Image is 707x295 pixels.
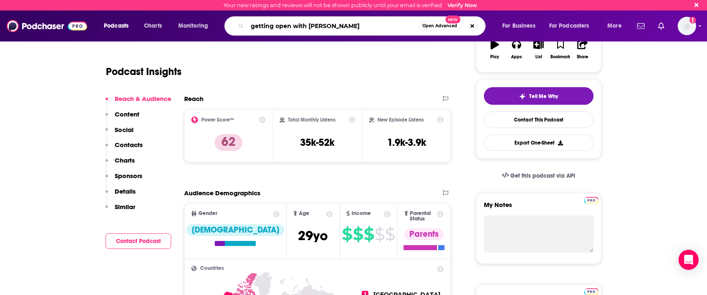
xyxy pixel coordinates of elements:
[104,20,129,32] span: Podcasts
[353,228,363,241] span: $
[105,172,142,187] button: Sponsors
[678,17,696,35] span: Logged in as workman-publicity
[510,172,575,179] span: Get this podcast via API
[584,197,599,204] img: Podchaser Pro
[98,19,139,33] button: open menu
[571,34,593,65] button: Share
[178,20,208,32] span: Monitoring
[678,17,696,35] button: Show profile menu
[215,134,242,151] p: 62
[410,211,436,222] span: Parental Status
[678,17,696,35] img: User Profile
[187,224,284,236] div: [DEMOGRAPHIC_DATA]
[544,19,602,33] button: open menu
[529,93,558,100] span: Tell Me Why
[490,54,499,60] div: Play
[484,111,594,128] a: Contact This Podcast
[584,288,599,295] img: Podchaser Pro
[115,110,139,118] p: Content
[224,2,477,8] div: Your new ratings and reviews will not be shown publicly until your email is verified.
[655,19,668,33] a: Show notifications dropdown
[172,19,219,33] button: open menu
[577,54,588,60] div: Share
[201,117,234,123] h2: Power Score™
[550,34,571,65] button: Bookmark
[298,228,328,244] span: 29 yo
[115,156,135,164] p: Charts
[679,250,699,270] div: Open Intercom Messenger
[607,20,622,32] span: More
[378,117,424,123] h2: New Episode Listens
[115,203,135,211] p: Similar
[232,16,494,36] div: Search podcasts, credits, & more...
[342,228,352,241] span: $
[115,141,143,149] p: Contacts
[445,16,460,23] span: New
[519,93,526,100] img: tell me why sparkle
[484,201,594,215] label: My Notes
[144,20,162,32] span: Charts
[527,34,549,65] button: List
[385,228,395,241] span: $
[115,95,171,103] p: Reach & Audience
[115,172,142,180] p: Sponsors
[105,126,134,141] button: Social
[115,187,136,195] p: Details
[602,19,632,33] button: open menu
[105,233,171,249] button: Contact Podcast
[584,196,599,204] a: Pro website
[184,189,260,197] h2: Audience Demographics
[106,65,182,78] h1: Podcast Insights
[549,20,589,32] span: For Podcasters
[364,228,374,241] span: $
[105,203,135,218] button: Similar
[484,34,506,65] button: Play
[496,19,546,33] button: open menu
[550,54,570,60] div: Bookmark
[584,287,599,295] a: Pro website
[105,95,171,110] button: Reach & Audience
[115,126,134,134] p: Social
[404,228,444,240] div: Parents
[139,19,167,33] a: Charts
[535,54,542,60] div: List
[105,141,143,156] button: Contacts
[484,87,594,105] button: tell me why sparkleTell Me Why
[689,17,696,23] svg: Email not verified
[634,19,648,33] a: Show notifications dropdown
[419,21,461,31] button: Open AdvancedNew
[447,2,477,8] a: Verify Now
[300,136,334,149] h3: 35k-52k
[105,187,136,203] button: Details
[375,228,384,241] span: $
[184,95,203,103] h2: Reach
[7,18,87,34] img: Podchaser - Follow, Share and Rate Podcasts
[352,211,371,216] span: Income
[387,136,426,149] h3: 1.9k-3.9k
[299,211,309,216] span: Age
[422,24,457,28] span: Open Advanced
[247,19,419,33] input: Search podcasts, credits, & more...
[502,20,535,32] span: For Business
[484,135,594,151] button: Export One-Sheet
[288,117,335,123] h2: Total Monthly Listens
[200,266,224,271] span: Countries
[105,156,135,172] button: Charts
[511,54,522,60] div: Apps
[495,166,582,186] a: Get this podcast via API
[105,110,139,126] button: Content
[506,34,527,65] button: Apps
[198,211,217,216] span: Gender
